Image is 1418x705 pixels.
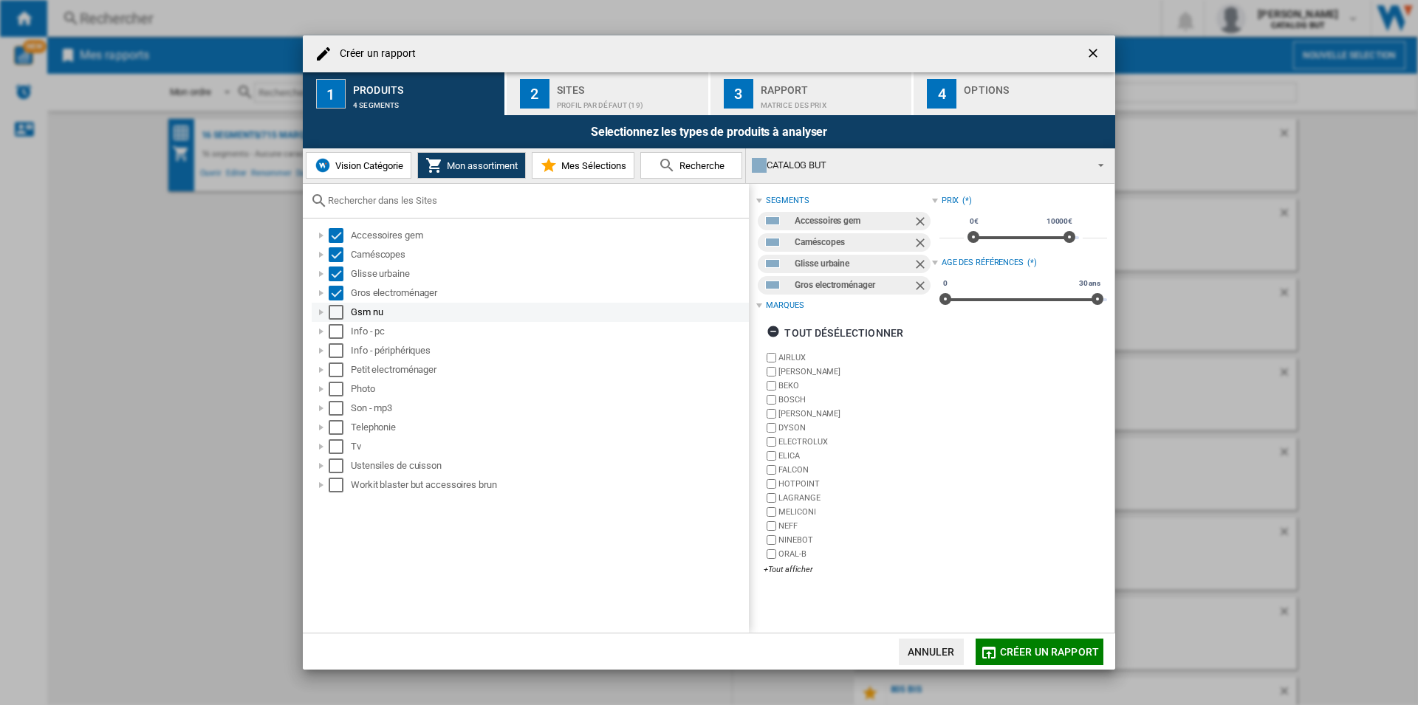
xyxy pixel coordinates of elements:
span: 0€ [967,216,981,227]
input: brand.name [767,521,776,531]
md-checkbox: Select [329,228,351,243]
md-checkbox: Select [329,247,351,262]
label: HOTPOINT [778,478,931,489]
md-checkbox: Select [329,382,351,396]
div: Selectionnez les types de produits à analyser [303,115,1115,148]
label: DYSON [778,422,931,433]
input: brand.name [767,395,776,405]
input: brand.name [767,437,776,447]
div: Glisse urbaine [795,255,912,273]
input: brand.name [767,353,776,362]
div: Info - périphériques [351,343,747,358]
input: brand.name [767,367,776,376]
div: CATALOG BUT [752,155,1085,176]
div: Gros electroménager [795,276,912,295]
label: FALCON [778,464,931,475]
div: Sites [557,78,702,94]
button: 4 Options [914,72,1115,115]
label: [PERSON_NAME] [778,366,931,377]
span: 0 [941,278,950,289]
input: brand.name [767,465,776,475]
div: segments [766,195,809,207]
input: brand.name [767,451,776,461]
div: +Tout afficher [764,564,931,575]
md-checkbox: Select [329,324,351,339]
md-checkbox: Select [329,439,351,454]
div: Gsm nu [351,305,747,320]
span: 10000€ [1044,216,1075,227]
span: Vision Catégorie [332,160,403,171]
div: Workit blaster but accessoires brun [351,478,747,492]
input: brand.name [767,507,776,517]
span: Mes Sélections [558,160,626,171]
label: NEFF [778,520,931,532]
label: MELICONI [778,506,931,517]
ng-md-icon: Retirer [913,214,931,232]
input: brand.name [767,493,776,503]
button: Mon assortiment [417,152,526,179]
ng-md-icon: getI18NText('BUTTONS.CLOSE_DIALOG') [1086,46,1103,63]
button: Mes Sélections [532,152,634,179]
input: brand.name [767,479,776,489]
input: brand.name [767,423,776,433]
label: ORAL-B [778,548,931,560]
div: 4 [927,79,956,109]
md-checkbox: Select [329,305,351,320]
div: Options [964,78,1109,94]
span: Mon assortiment [443,160,518,171]
md-checkbox: Select [329,362,351,377]
md-checkbox: Select [329,286,351,300]
button: tout désélectionner [762,320,908,346]
button: getI18NText('BUTTONS.CLOSE_DIALOG') [1080,39,1109,69]
button: 1 Produits 4 segments [303,72,506,115]
input: brand.name [767,549,776,559]
div: 4 segments [353,94,499,109]
span: Créer un rapport [1000,646,1099,658]
div: Glisse urbaine [351,266,747,281]
label: BEKO [778,380,931,391]
label: ELICA [778,450,931,461]
div: Rapport [761,78,906,94]
div: 2 [520,79,549,109]
label: AIRLUX [778,352,931,363]
span: Recherche [676,160,725,171]
img: wiser-icon-blue.png [314,157,332,174]
h4: Créer un rapport [332,47,417,61]
button: 2 Sites Profil par défaut (19) [507,72,710,115]
label: BOSCH [778,394,931,405]
div: Petit electroménager [351,362,747,377]
div: Caméscopes [351,247,747,262]
md-checkbox: Select [329,458,351,473]
div: Accessoires gem [795,212,912,230]
input: Rechercher dans les Sites [328,195,741,206]
div: Son - mp3 [351,401,747,416]
button: Annuler [899,639,964,665]
span: 30 ans [1077,278,1103,289]
div: Photo [351,382,747,396]
label: [PERSON_NAME] [778,408,931,419]
button: Créer un rapport [976,639,1103,665]
label: NINEBOT [778,534,931,546]
div: Prix [942,195,959,207]
label: ELECTROLUX [778,436,931,447]
div: 1 [316,79,346,109]
div: Info - pc [351,324,747,339]
div: tout désélectionner [767,320,903,346]
md-checkbox: Select [329,401,351,416]
ng-md-icon: Retirer [913,278,931,296]
input: brand.name [767,381,776,391]
div: Matrice des prix [761,94,906,109]
label: LAGRANGE [778,492,931,503]
ng-md-icon: Retirer [913,235,931,253]
div: Telephonie [351,420,747,435]
div: Tv [351,439,747,454]
div: Age des références [942,257,1024,269]
div: 3 [724,79,753,109]
md-checkbox: Select [329,478,351,492]
md-checkbox: Select [329,343,351,358]
input: brand.name [767,535,776,545]
div: Profil par défaut (19) [557,94,702,109]
div: Accessoires gem [351,228,747,243]
md-checkbox: Select [329,420,351,435]
button: 3 Rapport Matrice des prix [710,72,914,115]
